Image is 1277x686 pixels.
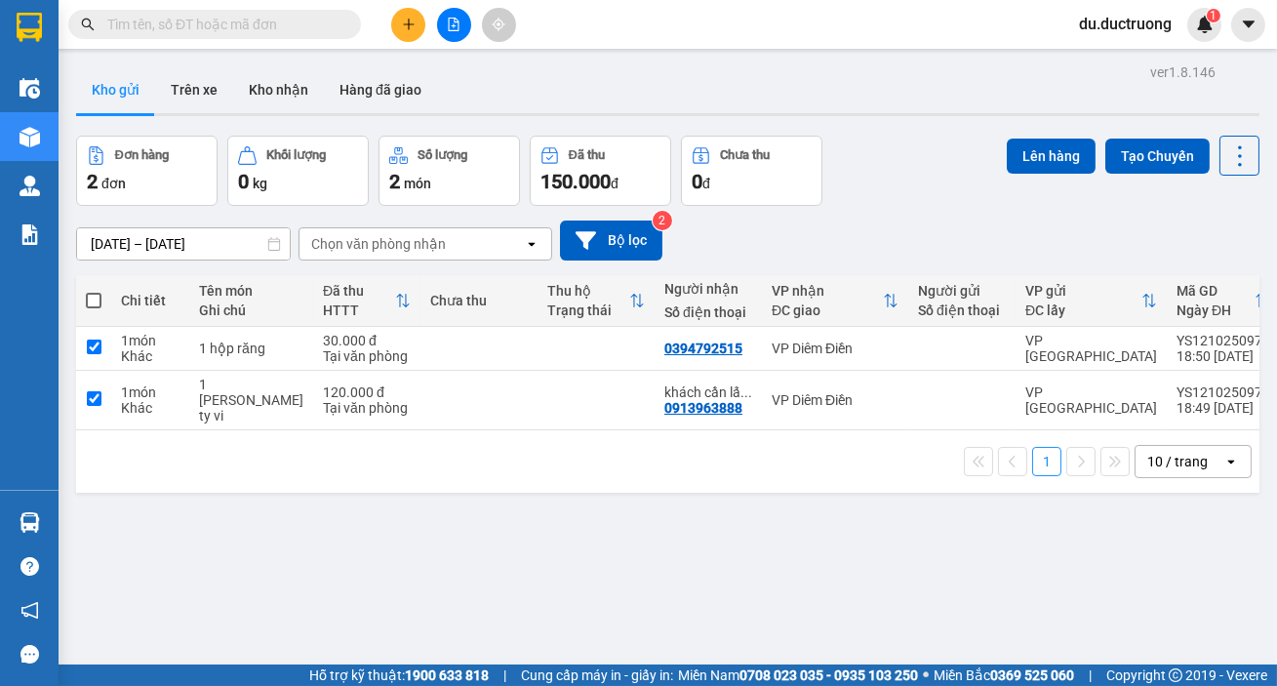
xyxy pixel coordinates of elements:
[664,384,752,400] div: khách cần lấy ngay gọi ngay nhé
[772,303,883,318] div: ĐC giao
[772,392,898,408] div: VP Diêm Điền
[1177,384,1270,400] div: YS1210250971
[1196,16,1214,33] img: icon-new-feature
[199,303,303,318] div: Ghi chú
[1025,384,1157,416] div: VP [GEOGRAPHIC_DATA]
[1150,61,1216,83] div: ver 1.8.146
[492,18,505,31] span: aim
[379,136,520,206] button: Số lượng2món
[1105,139,1210,174] button: Tạo Chuyến
[418,148,467,162] div: Số lượng
[664,400,742,416] div: 0913963888
[402,18,416,31] span: plus
[199,377,303,424] div: 1 cát tông ty vi
[772,283,883,299] div: VP nhận
[20,176,40,196] img: warehouse-icon
[1177,333,1270,348] div: YS1210250972
[311,234,446,254] div: Chọn văn phòng nhận
[1089,665,1092,686] span: |
[1025,303,1141,318] div: ĐC lấy
[76,136,218,206] button: Đơn hàng2đơn
[664,304,752,320] div: Số điện thoại
[482,8,516,42] button: aim
[323,348,411,364] div: Tại văn phòng
[521,665,673,686] span: Cung cấp máy in - giấy in:
[611,176,619,191] span: đ
[17,13,42,42] img: logo-vxr
[447,18,460,31] span: file-add
[538,275,655,327] th: Toggle SortBy
[121,384,180,400] div: 1 món
[20,601,39,620] span: notification
[1177,303,1255,318] div: Ngày ĐH
[762,275,908,327] th: Toggle SortBy
[233,66,324,113] button: Kho nhận
[20,512,40,533] img: warehouse-icon
[547,303,629,318] div: Trạng thái
[530,136,671,206] button: Đã thu150.000đ
[560,221,662,261] button: Bộ lọc
[1007,139,1096,174] button: Lên hàng
[1032,447,1061,476] button: 1
[681,136,822,206] button: Chưa thu0đ
[524,236,539,252] svg: open
[918,303,1006,318] div: Số điện thoại
[1207,9,1220,22] sup: 1
[653,211,672,230] sup: 2
[238,170,249,193] span: 0
[503,665,506,686] span: |
[121,348,180,364] div: Khác
[1210,9,1217,22] span: 1
[1169,668,1182,682] span: copyright
[569,148,605,162] div: Đã thu
[323,400,411,416] div: Tại văn phòng
[990,667,1074,683] strong: 0369 525 060
[77,228,290,260] input: Select a date range.
[323,384,411,400] div: 120.000 đ
[404,176,431,191] span: món
[1240,16,1257,33] span: caret-down
[324,66,437,113] button: Hàng đã giao
[155,66,233,113] button: Trên xe
[309,665,489,686] span: Hỗ trợ kỹ thuật:
[772,341,898,356] div: VP Diêm Điền
[692,170,702,193] span: 0
[437,8,471,42] button: file-add
[199,283,303,299] div: Tên món
[20,224,40,245] img: solution-icon
[227,136,369,206] button: Khối lượng0kg
[391,8,425,42] button: plus
[1177,348,1270,364] div: 18:50 [DATE]
[20,645,39,664] span: message
[1063,12,1187,36] span: du.ductruong
[121,333,180,348] div: 1 món
[20,557,39,576] span: question-circle
[199,341,303,356] div: 1 hộp răng
[20,127,40,147] img: warehouse-icon
[1025,283,1141,299] div: VP gửi
[389,170,400,193] span: 2
[702,176,710,191] span: đ
[253,176,267,191] span: kg
[81,18,95,31] span: search
[1177,283,1255,299] div: Mã GD
[101,176,126,191] span: đơn
[923,671,929,679] span: ⚪️
[678,665,918,686] span: Miền Nam
[740,384,752,400] span: ...
[664,281,752,297] div: Người nhận
[87,170,98,193] span: 2
[76,66,155,113] button: Kho gửi
[323,303,395,318] div: HTTT
[664,341,742,356] div: 0394792515
[720,148,770,162] div: Chưa thu
[1025,333,1157,364] div: VP [GEOGRAPHIC_DATA]
[323,333,411,348] div: 30.000 đ
[313,275,420,327] th: Toggle SortBy
[115,148,169,162] div: Đơn hàng
[430,293,528,308] div: Chưa thu
[107,14,338,35] input: Tìm tên, số ĐT hoặc mã đơn
[1147,452,1208,471] div: 10 / trang
[934,665,1074,686] span: Miền Bắc
[739,667,918,683] strong: 0708 023 035 - 0935 103 250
